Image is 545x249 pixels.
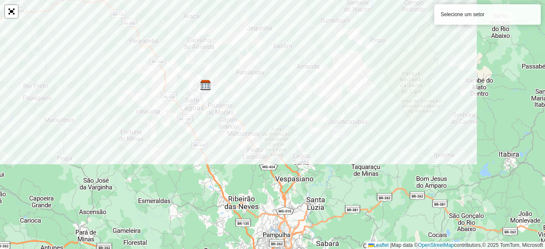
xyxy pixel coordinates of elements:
a: OpenStreetMap [418,242,454,248]
div: Map data © contributors,© 2025 TomTom, Microsoft [366,242,545,249]
div: Selecione um setor [434,4,541,25]
span: | [390,242,391,248]
a: Abrir mapa em tela cheia [5,5,18,18]
a: Leaflet [368,242,389,248]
